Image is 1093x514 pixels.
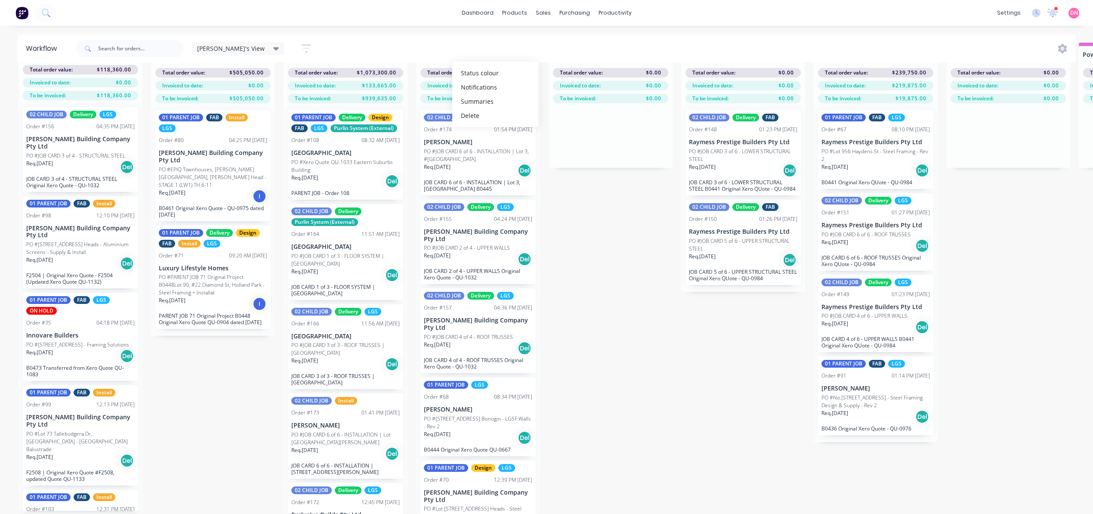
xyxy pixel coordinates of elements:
[120,454,134,468] div: Del
[291,243,400,251] p: [GEOGRAPHIC_DATA]
[116,79,131,87] span: $0.00
[531,6,555,19] div: sales
[291,207,332,215] div: 02 CHILD JOB
[288,304,403,390] div: 02 CHILD JOBDeliveryLGSOrder #16611:56 AM [DATE][GEOGRAPHIC_DATA]PO #JOB CARD 3 of 3 - ROOF TRUSS...
[335,207,361,215] div: Delivery
[291,499,319,506] div: Order #172
[291,308,332,316] div: 02 CHILD JOB
[26,332,135,339] p: Innovare Builders
[424,114,464,121] div: 02 CHILD JOB
[821,312,908,320] p: PO #JOB CARD 4 of 6 - UPPER WALLS
[892,372,930,380] div: 01:14 PM [DATE]
[689,237,797,253] p: PO #JOB CARD 5 of 6 - UPPER STRUCTURAL STEEL
[385,447,399,461] div: Del
[311,124,327,132] div: LGS
[26,430,135,453] p: PO #Lot 73 Tallebudgera Dr, [GEOGRAPHIC_DATA] - [GEOGRAPHIC_DATA] Balustrade
[120,257,134,270] div: Del
[291,431,400,446] p: PO #JOB CARD 6 of 6 - INSTALLATION | Lot [GEOGRAPHIC_DATA][PERSON_NAME]
[494,215,532,223] div: 04:24 PM [DATE]
[892,82,926,90] span: $219,875.00
[821,320,848,328] p: Req. [DATE]
[424,163,451,171] p: Req. [DATE]
[424,476,449,484] div: Order #70
[295,82,336,90] span: Invoiced to date:
[23,385,138,486] div: 01 PARENT JOBFABInstallOrder #9912:13 PM [DATE][PERSON_NAME] Building Company Pty LtdPO #Lot 73 T...
[818,275,933,353] div: 02 CHILD JOBDeliveryLGSOrder #14901:23 PM [DATE]Raymess Prestige Builders Pty LtdPO #JOB CARD 4 o...
[497,292,514,300] div: LGS
[821,163,848,171] p: Req. [DATE]
[291,268,318,276] p: Req. [DATE]
[424,148,532,163] p: PO #JOB CARD 6 of 6 - INSTALLATION | Lot 3, #[GEOGRAPHIC_DATA]
[778,69,794,77] span: $0.00
[821,254,930,267] p: JOB CARD 6 of 6 - ROOF TRUSSES Original Xero QUote - QU-0984
[821,114,866,121] div: 01 PARENT JOB
[159,297,185,304] p: Req. [DATE]
[821,394,930,409] p: PO #No.[STREET_ADDRESS] - Steel Framing Design & Supply - Rev 2
[26,505,54,513] div: Order #103
[957,69,1000,77] span: Total order value:
[23,107,138,192] div: 02 CHILD JOBDeliveryLGSOrder #15604:35 PM [DATE][PERSON_NAME] Building Company Pty LtdPO #JOB CAR...
[915,320,929,334] div: Del
[888,114,905,121] div: LGS
[420,200,536,285] div: 02 CHILD JOBDeliveryLGSOrder #15504:24 PM [DATE][PERSON_NAME] Building Company Pty LtdPO #JOB CAR...
[291,114,336,121] div: 01 PARENT JOB
[288,393,403,479] div: 02 CHILD JOBInstallOrder #17301:41 PM [DATE][PERSON_NAME]PO #JOB CARD 6 of 6 - INSTALLATION | Lot...
[291,252,400,268] p: PO #JOB CARD 1 of 3 - FLOOR SYSTEM | [GEOGRAPHIC_DATA]
[30,66,73,74] span: Total order value:
[424,393,449,401] div: Order #68
[93,389,115,396] div: Install
[424,464,468,472] div: 01 PARENT JOB
[253,189,266,203] div: I
[818,193,933,271] div: 02 CHILD JOBDeliveryLGSOrder #15101:27 PM [DATE]Raymess Prestige Builders Pty LtdPO #JOB CARD 6 o...
[96,123,135,130] div: 04:35 PM [DATE]
[732,203,759,211] div: Delivery
[159,124,176,132] div: LGS
[291,486,332,494] div: 02 CHILD JOB
[821,179,930,186] p: B0441 Original Xero QUote - QU-0984
[424,179,532,192] p: JOB CARD 6 of 6 - INSTALLATION | Lot 3, [GEOGRAPHIC_DATA] B0445
[26,200,71,207] div: 01 PARENT JOB
[26,272,135,285] p: F2504 | Original Xero Quote - F2504 (Updated Xero Quote QU-1132)
[159,114,203,121] div: 01 PARENT JOB
[93,493,115,501] div: Install
[821,291,849,298] div: Order #149
[97,92,131,99] span: $118,360.00
[26,341,129,349] p: PO #[STREET_ADDRESS] - Framing Solutions
[818,356,933,435] div: 01 PARENT JOBFABLGSOrder #9101:14 PM [DATE][PERSON_NAME]PO #No.[STREET_ADDRESS] - Steel Framing D...
[26,401,51,409] div: Order #99
[229,69,264,77] span: $505,050.00
[494,476,532,484] div: 12:39 PM [DATE]
[821,336,930,349] p: JOB CARD 4 of 6 - UPPER WALLS B0441 Original Xero QUote - QU-0984
[689,203,729,211] div: 02 CHILD JOB
[23,293,138,381] div: 01 PARENT JOBFABLGSON HOLDOrder #3504:18 PM [DATE]Innovare BuildersPO #[STREET_ADDRESS] - Framing...
[291,320,319,328] div: Order #166
[518,341,531,355] div: Del
[26,453,53,461] p: Req. [DATE]
[291,373,400,386] p: JOB CARD 3 of 3 - ROOF TRUSSES | [GEOGRAPHIC_DATA]
[821,409,848,417] p: Req. [DATE]
[778,95,794,102] span: $0.00
[339,114,365,121] div: Delivery
[821,238,848,246] p: Req. [DATE]
[424,317,532,331] p: [PERSON_NAME] Building Company Pty Ltd
[253,297,266,311] div: I
[357,69,396,77] span: $1,073,300.00
[26,212,51,220] div: Order #98
[74,200,90,207] div: FAB
[821,279,862,286] div: 02 CHILD JOB
[120,160,134,174] div: Del
[229,252,267,260] div: 09:20 AM [DATE]
[236,229,260,237] div: Design
[821,372,846,380] div: Order #91
[888,360,905,368] div: LGS
[159,273,267,297] p: PO #PARENT JOB 71 Original Project B0448Lot 90, #22 Diamond St, Holland Park - Steel Framing + In...
[825,69,868,77] span: Total order value:
[424,215,452,223] div: Order #155
[159,229,203,237] div: 01 PARENT JOB
[821,360,866,368] div: 01 PARENT JOB
[155,226,271,329] div: 01 PARENT JOBDeliveryDesignFABInstallLGSOrder #7109:20 AM [DATE]Luxury Lifestyle HomesPO #PARENT ...
[427,69,470,77] span: Total order value:
[689,215,717,223] div: Order #150
[594,6,636,19] div: productivity
[424,446,532,453] p: B0444 Original Xero Quote QU-0667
